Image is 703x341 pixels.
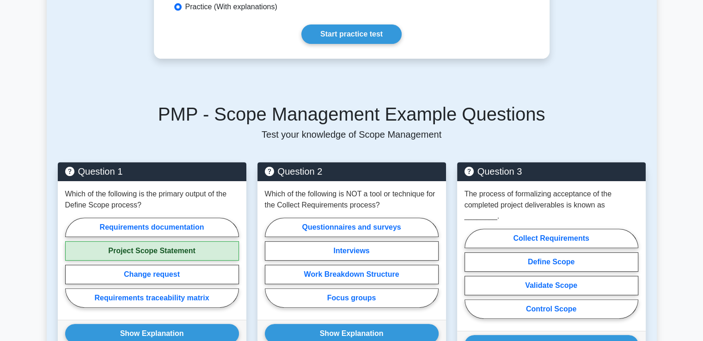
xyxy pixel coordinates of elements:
[265,218,439,237] label: Questionnaires and surveys
[265,189,439,211] p: Which of the following is NOT a tool or technique for the Collect Requirements process?
[185,1,277,12] label: Practice (With explanations)
[65,265,239,284] label: Change request
[265,166,439,177] h5: Question 2
[65,166,239,177] h5: Question 1
[265,288,439,308] label: Focus groups
[65,218,239,237] label: Requirements documentation
[465,252,638,272] label: Define Scope
[265,241,439,261] label: Interviews
[301,24,402,44] a: Start practice test
[465,229,638,248] label: Collect Requirements
[265,265,439,284] label: Work Breakdown Structure
[65,189,239,211] p: Which of the following is the primary output of the Define Scope process?
[58,129,646,140] p: Test your knowledge of Scope Management
[58,103,646,125] h5: PMP - Scope Management Example Questions
[65,288,239,308] label: Requirements traceability matrix
[65,241,239,261] label: Project Scope Statement
[465,276,638,295] label: Validate Scope
[465,189,638,222] p: The process of formalizing acceptance of the completed project deliverables is known as ________.
[465,299,638,319] label: Control Scope
[465,166,638,177] h5: Question 3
